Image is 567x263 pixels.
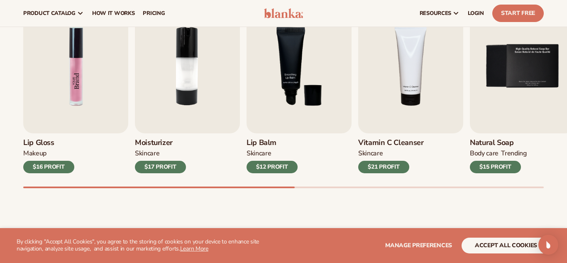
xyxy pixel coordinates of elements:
div: $12 PROFIT [247,161,298,173]
span: Manage preferences [385,241,452,249]
div: $17 PROFIT [135,161,186,173]
div: Open Intercom Messenger [538,235,558,255]
div: SKINCARE [247,149,271,158]
h3: Vitamin C Cleanser [358,138,424,147]
h3: Moisturizer [135,138,186,147]
div: SKINCARE [135,149,159,158]
img: logo [264,8,303,18]
div: Skincare [358,149,383,158]
span: LOGIN [468,10,484,17]
div: BODY Care [470,149,499,158]
button: Manage preferences [385,238,452,253]
span: resources [420,10,451,17]
a: Learn More [180,245,208,253]
span: product catalog [23,10,76,17]
button: accept all cookies [462,238,550,253]
h3: Lip Gloss [23,138,74,147]
h3: Lip Balm [247,138,298,147]
div: $15 PROFIT [470,161,521,173]
span: How It Works [92,10,135,17]
div: $21 PROFIT [358,161,409,173]
div: MAKEUP [23,149,46,158]
a: Start Free [492,5,544,22]
div: TRENDING [501,149,526,158]
h3: Natural Soap [470,138,527,147]
p: By clicking "Accept All Cookies", you agree to the storing of cookies on your device to enhance s... [17,238,283,253]
span: pricing [143,10,165,17]
div: $16 PROFIT [23,161,74,173]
